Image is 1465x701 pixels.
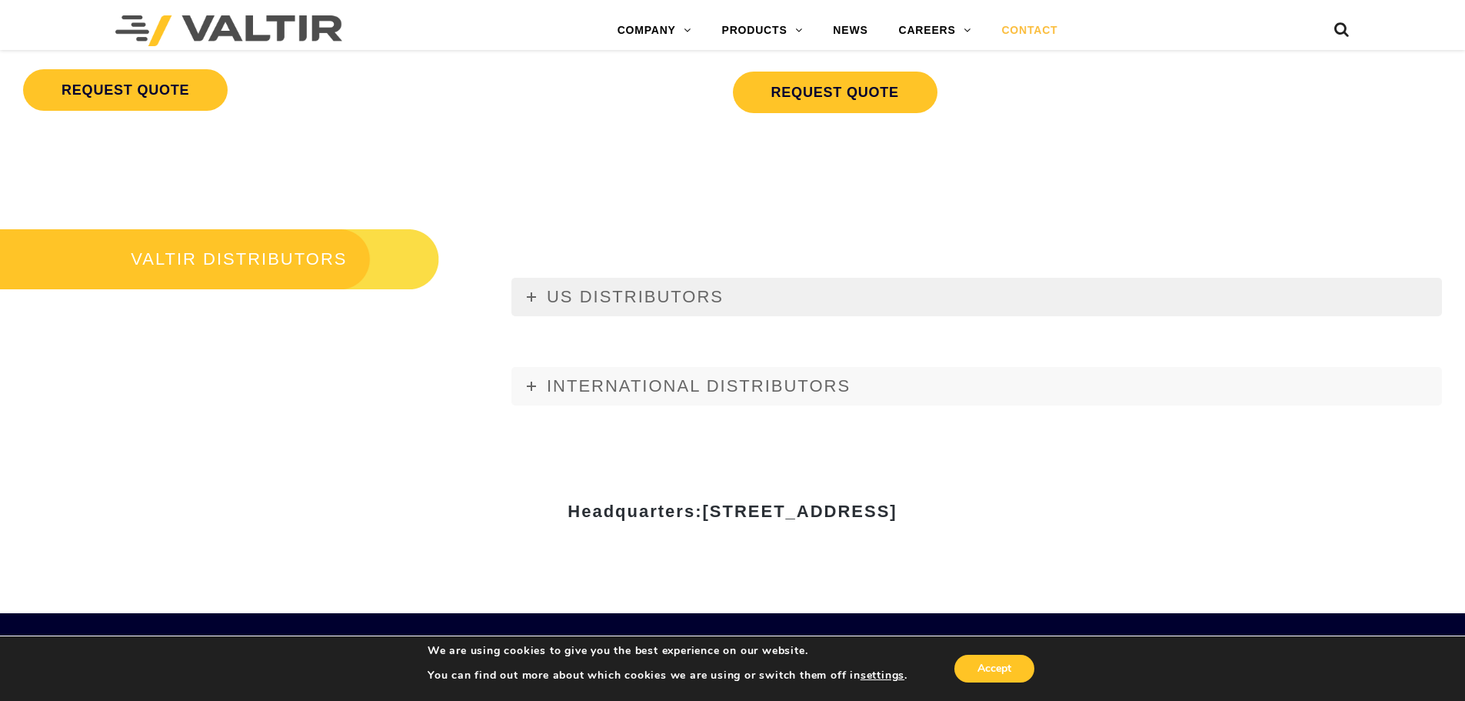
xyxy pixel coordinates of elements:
p: You can find out more about which cookies we are using or switch them off in . [428,669,907,683]
span: US DISTRIBUTORS [547,287,724,306]
a: US DISTRIBUTORS [511,278,1442,316]
button: settings [861,669,904,683]
a: REQUEST QUOTE [733,72,937,113]
strong: Headquarters: [568,502,897,521]
a: REQUEST QUOTE [23,69,228,111]
span: INTERNATIONAL DISTRIBUTORS [547,376,851,396]
a: INTERNATIONAL DISTRIBUTORS [511,367,1442,406]
a: NEWS [817,15,883,46]
a: CONTACT [986,15,1073,46]
a: CAREERS [884,15,987,46]
img: Valtir [115,15,342,46]
a: COMPANY [602,15,707,46]
a: PRODUCTS [707,15,818,46]
button: Accept [954,655,1034,683]
span: [STREET_ADDRESS] [702,502,897,521]
p: We are using cookies to give you the best experience on our website. [428,644,907,658]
